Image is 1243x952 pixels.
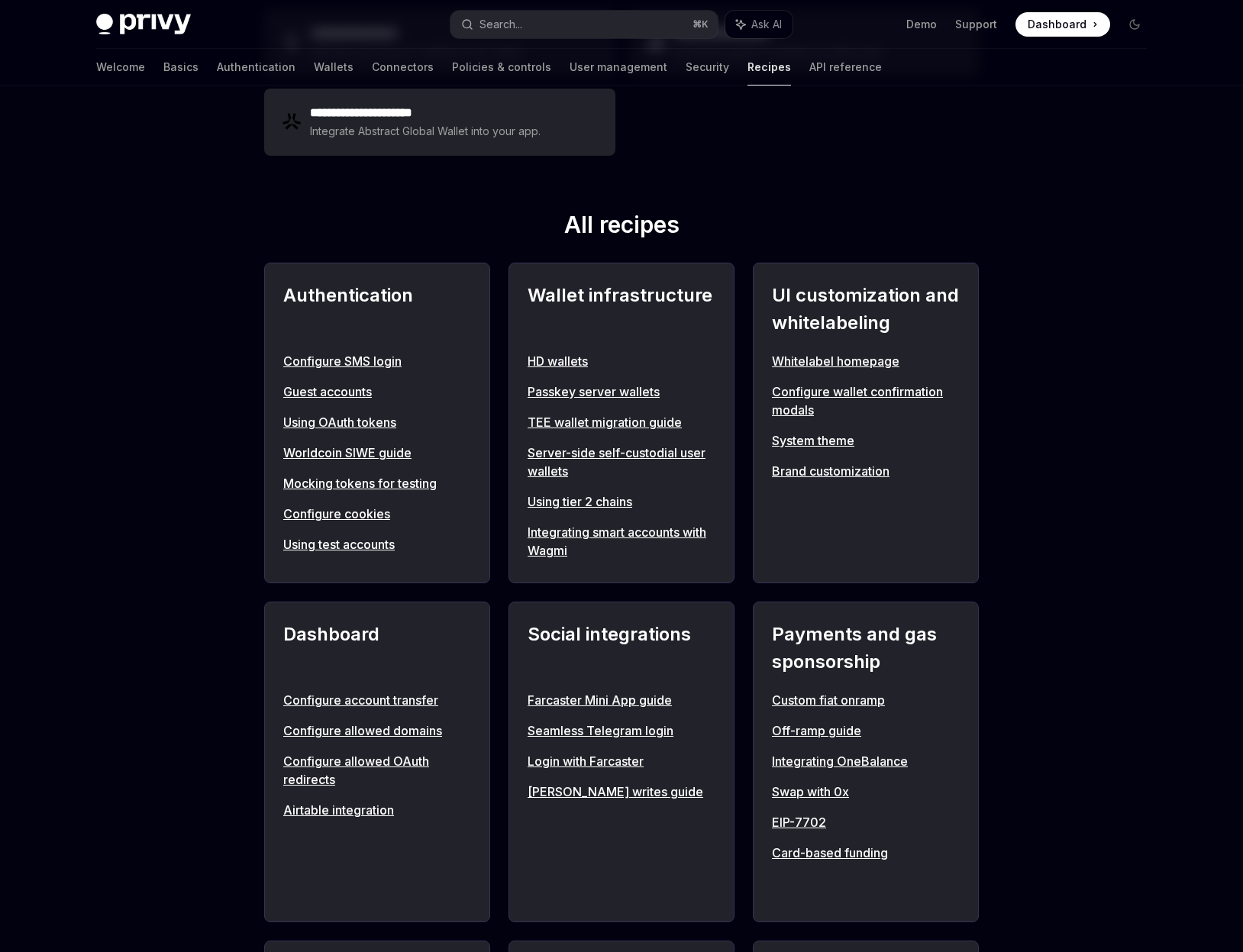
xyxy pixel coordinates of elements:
[264,211,979,244] h2: All recipes
[906,17,937,32] a: Demo
[528,621,715,676] h2: Social integrations
[283,505,471,523] a: Configure cookies
[283,413,471,431] a: Using OAuth tokens
[283,535,471,553] a: Using test accounts
[528,352,715,370] a: HD wallets
[528,282,715,337] h2: Wallet infrastructure
[809,49,882,86] a: API reference
[751,17,782,32] span: Ask AI
[772,783,960,801] a: Swap with 0x
[283,444,471,462] a: Worldcoin SIWE guide
[283,352,471,370] a: Configure SMS login
[283,282,471,337] h2: Authentication
[772,352,960,370] a: Whitelabel homepage
[772,282,960,337] h2: UI customization and whitelabeling
[283,382,471,401] a: Guest accounts
[528,691,715,709] a: Farcaster Mini App guide
[528,721,715,740] a: Seamless Telegram login
[479,15,522,34] div: Search...
[528,382,715,401] a: Passkey server wallets
[686,49,729,86] a: Security
[528,752,715,770] a: Login with Farcaster
[372,49,434,86] a: Connectors
[450,11,718,38] button: Search...⌘K
[955,17,997,32] a: Support
[772,621,960,676] h2: Payments and gas sponsorship
[96,14,191,35] img: dark logo
[772,721,960,740] a: Off-ramp guide
[528,783,715,801] a: [PERSON_NAME] writes guide
[314,49,354,86] a: Wallets
[772,844,960,862] a: Card-based funding
[283,691,471,709] a: Configure account transfer
[1028,17,1086,32] span: Dashboard
[772,813,960,831] a: EIP-7702
[217,49,295,86] a: Authentication
[747,49,791,86] a: Recipes
[1122,12,1147,37] button: Toggle dark mode
[96,49,145,86] a: Welcome
[772,431,960,450] a: System theme
[725,11,793,38] button: Ask AI
[452,49,551,86] a: Policies & controls
[283,474,471,492] a: Mocking tokens for testing
[693,18,709,31] span: ⌘ K
[528,523,715,560] a: Integrating smart accounts with Wagmi
[528,444,715,480] a: Server-side self-custodial user wallets
[283,621,471,676] h2: Dashboard
[528,413,715,431] a: TEE wallet migration guide
[772,382,960,419] a: Configure wallet confirmation modals
[772,752,960,770] a: Integrating OneBalance
[570,49,667,86] a: User management
[1015,12,1110,37] a: Dashboard
[163,49,199,86] a: Basics
[772,691,960,709] a: Custom fiat onramp
[283,801,471,819] a: Airtable integration
[310,122,542,140] div: Integrate Abstract Global Wallet into your app.
[283,721,471,740] a: Configure allowed domains
[283,752,471,789] a: Configure allowed OAuth redirects
[528,492,715,511] a: Using tier 2 chains
[772,462,960,480] a: Brand customization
